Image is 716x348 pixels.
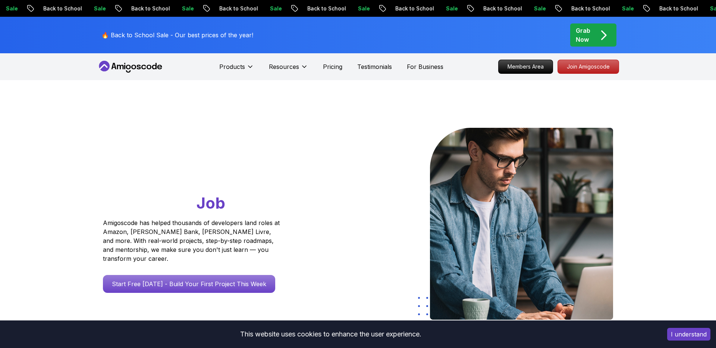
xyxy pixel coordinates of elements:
button: Accept cookies [667,328,710,341]
h1: Go From Learning to Hired: Master Java, Spring Boot & Cloud Skills That Get You the [103,128,308,214]
a: Join Amigoscode [558,60,619,74]
p: Resources [269,62,299,71]
a: For Business [407,62,443,71]
p: Members Area [499,60,553,73]
p: Sale [591,5,615,12]
button: Products [219,62,254,77]
p: Sale [503,5,527,12]
p: Sale [679,5,703,12]
p: Sale [327,5,351,12]
img: hero [430,128,613,320]
p: Back to School [277,5,327,12]
a: Members Area [498,60,553,74]
p: Join Amigoscode [558,60,619,73]
button: Resources [269,62,308,77]
p: 🔥 Back to School Sale - Our best prices of the year! [101,31,253,39]
p: Back to School [629,5,679,12]
a: Testimonials [357,62,392,71]
p: Sale [415,5,439,12]
a: Pricing [323,62,342,71]
p: Sale [239,5,263,12]
p: Back to School [101,5,151,12]
div: This website uses cookies to enhance the user experience. [6,326,656,342]
p: Back to School [13,5,63,12]
p: Back to School [453,5,503,12]
p: Back to School [189,5,239,12]
span: Job [197,193,225,212]
p: Products [219,62,245,71]
p: Back to School [541,5,591,12]
a: Start Free [DATE] - Build Your First Project This Week [103,275,275,293]
p: Sale [63,5,87,12]
p: Sale [151,5,175,12]
p: Amigoscode has helped thousands of developers land roles at Amazon, [PERSON_NAME] Bank, [PERSON_N... [103,218,282,263]
p: Grab Now [576,26,590,44]
p: Back to School [365,5,415,12]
